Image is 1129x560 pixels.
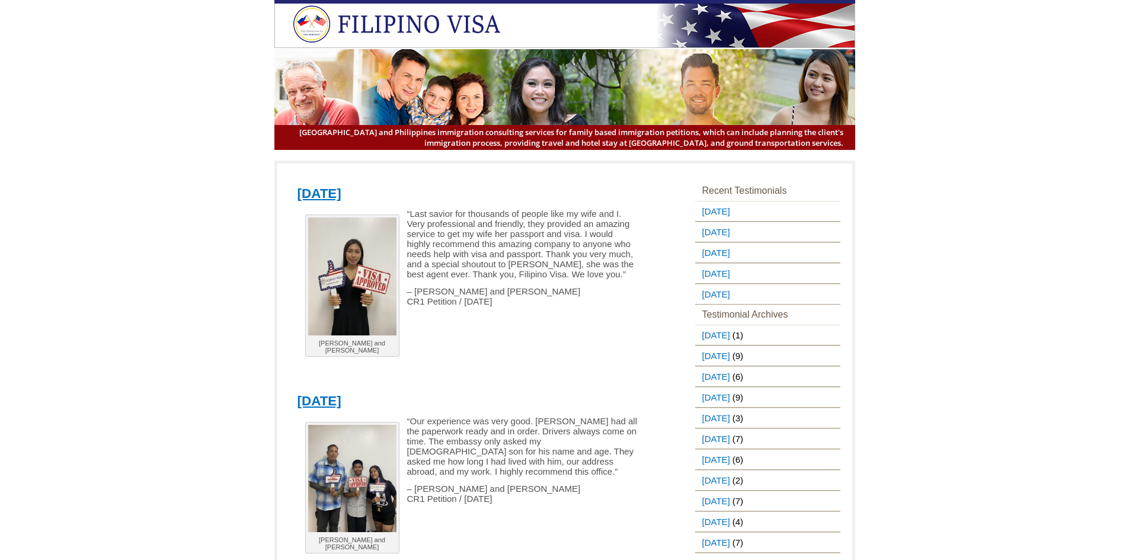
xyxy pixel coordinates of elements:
[695,408,840,428] li: (3)
[695,243,733,263] a: [DATE]
[695,181,840,201] h3: Recent Testimonials
[308,536,396,551] p: [PERSON_NAME] and [PERSON_NAME]
[695,428,840,449] li: (7)
[695,511,840,532] li: (4)
[695,450,733,469] a: [DATE]
[695,512,733,532] a: [DATE]
[695,325,733,345] a: [DATE]
[695,471,733,490] a: [DATE]
[308,425,396,532] img: Mark Anthony
[298,186,341,201] a: [DATE]
[298,416,638,476] p: “Our experience was very good. [PERSON_NAME] had all the paperwork ready and in order. Drivers al...
[695,449,840,470] li: (6)
[695,532,840,553] li: (7)
[695,345,840,366] li: (9)
[695,470,840,491] li: (2)
[695,491,840,511] li: (7)
[286,127,843,148] span: [GEOGRAPHIC_DATA] and Philippines immigration consulting services for family based immigration pe...
[695,491,733,511] a: [DATE]
[695,264,733,283] a: [DATE]
[695,325,840,345] li: (1)
[695,388,733,407] a: [DATE]
[407,484,581,504] span: – [PERSON_NAME] and [PERSON_NAME] CR1 Petition / [DATE]
[308,217,396,335] img: John and Irene
[695,366,840,387] li: (6)
[695,533,733,552] a: [DATE]
[695,346,733,366] a: [DATE]
[695,201,733,221] a: [DATE]
[407,286,581,306] span: – [PERSON_NAME] and [PERSON_NAME] CR1 Petition / [DATE]
[298,393,341,408] a: [DATE]
[695,367,733,386] a: [DATE]
[695,429,733,449] a: [DATE]
[298,209,638,279] p: “Last savior for thousands of people like my wife and I. Very professional and friendly, they pro...
[308,340,396,354] p: [PERSON_NAME] and [PERSON_NAME]
[695,387,840,408] li: (9)
[695,284,733,304] a: [DATE]
[695,222,733,242] a: [DATE]
[695,305,840,325] h3: Testimonial Archives
[695,408,733,428] a: [DATE]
